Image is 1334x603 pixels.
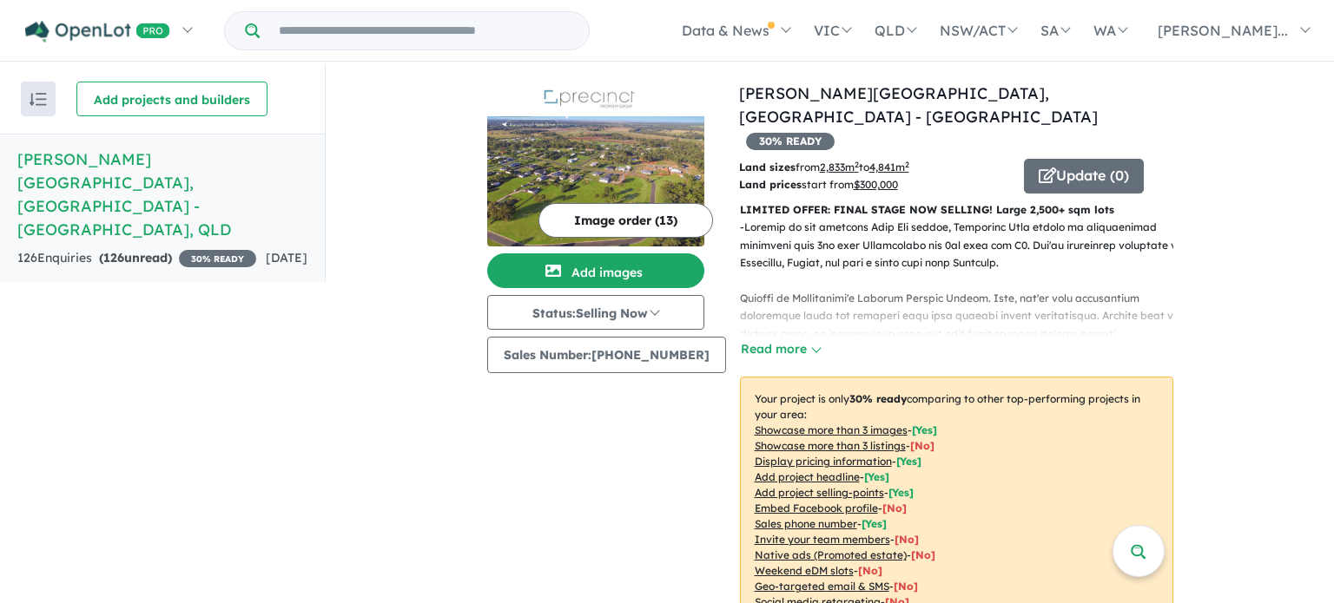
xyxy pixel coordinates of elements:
button: Update (0) [1024,159,1144,193]
img: Henderson Park Estate, Hervey Bay - Tinana Logo [494,88,697,109]
sup: 2 [905,160,909,169]
span: [ Yes ] [912,423,937,436]
a: [PERSON_NAME][GEOGRAPHIC_DATA], [GEOGRAPHIC_DATA] - [GEOGRAPHIC_DATA] [739,83,1098,127]
u: Display pricing information [755,455,892,468]
span: [ Yes ] [862,517,887,530]
span: [No] [894,580,918,593]
span: 30 % READY [746,133,835,150]
u: Native ads (Promoted estate) [755,548,907,561]
input: Try estate name, suburb, builder or developer [263,12,585,49]
img: sort.svg [30,93,47,106]
span: [DATE] [266,250,307,265]
b: 30 % ready [849,392,907,405]
u: Sales phone number [755,517,857,530]
span: [ No ] [882,501,907,515]
span: [ Yes ] [896,455,921,468]
u: $ 300,000 [854,178,898,191]
span: to [859,161,909,174]
span: [ No ] [910,439,934,452]
button: Sales Number:[PHONE_NUMBER] [487,337,726,373]
button: Add projects and builders [76,82,267,116]
img: Henderson Park Estate, Hervey Bay - Tinana [487,116,704,246]
span: 126 [103,250,124,265]
button: Read more [740,339,822,359]
sup: 2 [855,160,859,169]
u: Add project headline [755,470,860,483]
u: Invite your team members [755,533,890,546]
span: [ Yes ] [864,470,889,483]
span: [No] [911,548,935,561]
u: 2,833 m [820,161,859,174]
u: Add project selling-points [755,486,884,499]
span: 30 % READY [179,250,256,267]
button: Add images [487,253,704,288]
span: [ Yes ] [888,486,914,499]
b: Land sizes [739,161,796,174]
button: Status:Selling Now [487,295,704,330]
b: Land prices [739,178,802,191]
p: - Loremip do sit ametcons Adip Eli seddoe, Temporinc Utla etdolo ma aliquaenimad minimveni quis 3... [740,219,1187,554]
p: from [739,159,1011,176]
button: Image order (13) [538,203,713,238]
p: start from [739,176,1011,193]
strong: ( unread) [99,250,172,265]
div: 126 Enquir ies [17,248,256,269]
u: 4,841 m [869,161,909,174]
p: LIMITED OFFER: FINAL STAGE NOW SELLING! Large 2,500+ sqm lots [740,201,1173,219]
u: Embed Facebook profile [755,501,878,515]
u: Showcase more than 3 images [755,423,908,436]
span: [No] [858,564,882,577]
span: [ No ] [895,533,919,546]
a: Henderson Park Estate, Hervey Bay - Tinana LogoHenderson Park Estate, Hervey Bay - Tinana [487,82,704,246]
img: Openlot PRO Logo White [25,21,170,43]
u: Geo-targeted email & SMS [755,580,889,593]
h5: [PERSON_NAME][GEOGRAPHIC_DATA], [GEOGRAPHIC_DATA] - [GEOGRAPHIC_DATA] , QLD [17,147,307,241]
span: [PERSON_NAME]... [1158,22,1288,39]
u: Showcase more than 3 listings [755,439,906,452]
u: Weekend eDM slots [755,564,854,577]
